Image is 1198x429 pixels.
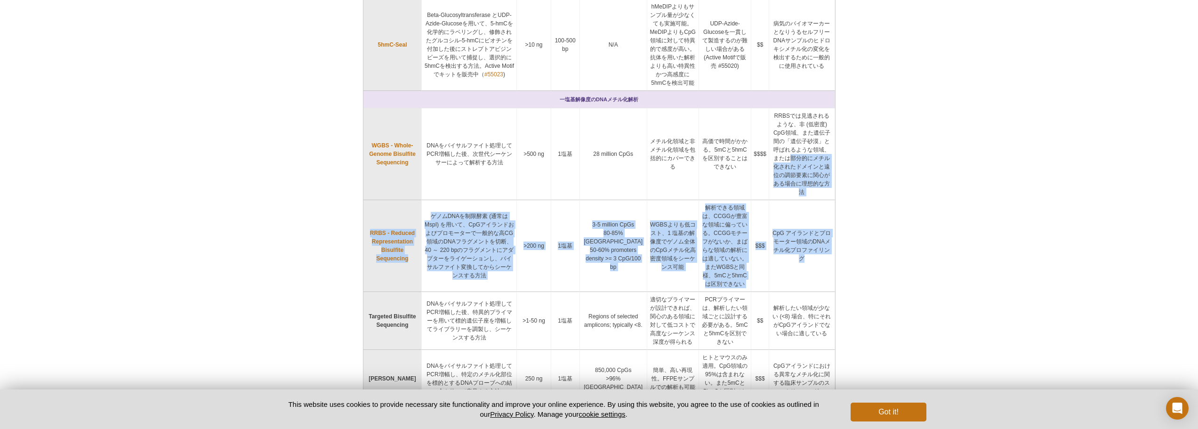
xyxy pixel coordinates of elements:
td: RRBSでは見逃されるような、非 (低密度) CpG領域、また遺伝子間の「遺伝子砂漠」と呼ばれるような領域、または部分的にメチル化されたドメインと遠位の調節要素に関心がある場合に理想的な方法 [769,108,835,200]
td: >1‑50 ng [517,292,551,350]
td: $$$$ [751,108,769,200]
td: >200 ng [517,200,551,292]
td: 高価で時間がかかる。5mCと5hmCを区別することはできない [699,108,751,200]
td: 1塩基 [551,350,580,408]
td: DNAをバイサルファイト処理してPCR増幅した後、特異的プライマーを用いて標的遺伝子座を増幅してライブラリーを調製し、シーケンスする方法 [422,292,517,350]
button: cookie settings [579,410,625,418]
td: 850,000 CpGs >96% [GEOGRAPHIC_DATA] [580,350,647,408]
td: $$$ [751,200,769,292]
td: CpG アイランドとプロモーター領域のDNAメチル化プロファイリング [769,200,835,292]
td: $$$ [751,350,769,408]
a: 5hmC-Seal [378,40,407,49]
td: メチル化領域と非メチル化領域を包括的にカバーできる [647,108,699,200]
p: This website uses cookies to provide necessary site functionality and improve your online experie... [272,399,836,419]
td: 250 ng [517,350,551,408]
td: 3-5 million CpGs 80-85% [GEOGRAPHIC_DATA] 50-60% promoters density >= 3 CpG/100 bp [580,200,647,292]
td: 1塩基 [551,108,580,200]
td: ゲノムDNAを制限酵素 (通常は MspI) を用いて、CpGアイランドおよびプロモーターで一般的な高CG領域のDNAフラグメントを切断、40 ～ 220 bpのフラグメントにアダプターをライゲ... [422,200,517,292]
td: 28 million CpGs [580,108,647,200]
button: Got it! [851,403,926,421]
strong: Targeted Bisulfite Sequencing [369,313,416,328]
a: #55023 [484,70,503,79]
td: ヒトとマウスのみ適用。CpG領域の95%は含まれない。また5mCと5hmCも区別できない [699,350,751,408]
td: 適切なプライマーが設計できれば、関心のある領域に対して低コストで高度なシーケンス深度が得られる [647,292,699,350]
a: WGBS - Whole-Genome Bisulfite Sequencing [366,141,419,167]
td: 1塩基 [551,200,580,292]
td: DNAをバイサルファイト処理してPCR増幅した後、次世代シーケンサーによって解析する方法 [422,108,517,200]
td: PCRプライマーは、解析したい領域ごとに設計する必要がある。5mCと5hmCを区別できない [699,292,751,350]
a: Privacy Policy [490,410,533,418]
td: 解析できる領域は、CCGGが豊富な領域に偏っている。CCGGモチーフがないか、まばらな領域の解析には適していない。またWGBSと同様、5mCと5hmCは区別できない [699,200,751,292]
td: 簡単、高い再現性。FFPEサンプルでの解析も可能 [647,350,699,408]
td: 1塩基 [551,292,580,350]
div: Open Intercom Messenger [1166,397,1189,420]
th: 一塩基解像度のDNAメチル化解析 [363,91,835,108]
a: RRBS - Reduced Representation Bisulfite Sequencing [366,229,419,263]
td: Regions of selected amplicons; typically <8. [580,292,647,350]
td: DNAをバイサルファイト処理してPCR増幅し、特定のメチル化部位を標的とするDNAプローブへの結合を使って定量する方法 [422,350,517,408]
td: WGBSよりも低コスト、1 塩基の解像度でゲノム全体のCpGメチル化高密度領域をシーケンス可能 [647,200,699,292]
td: CpGアイランドにおける異常なメチル化に関する臨床サンプルのスクリーニング [769,350,835,408]
td: $$ [751,292,769,350]
td: >500 ng [517,108,551,200]
td: 解析したい領域が少ない (<8) 場合、特にそれがCpGアイランドでない場合に適している [769,292,835,350]
strong: [PERSON_NAME] [369,375,416,382]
